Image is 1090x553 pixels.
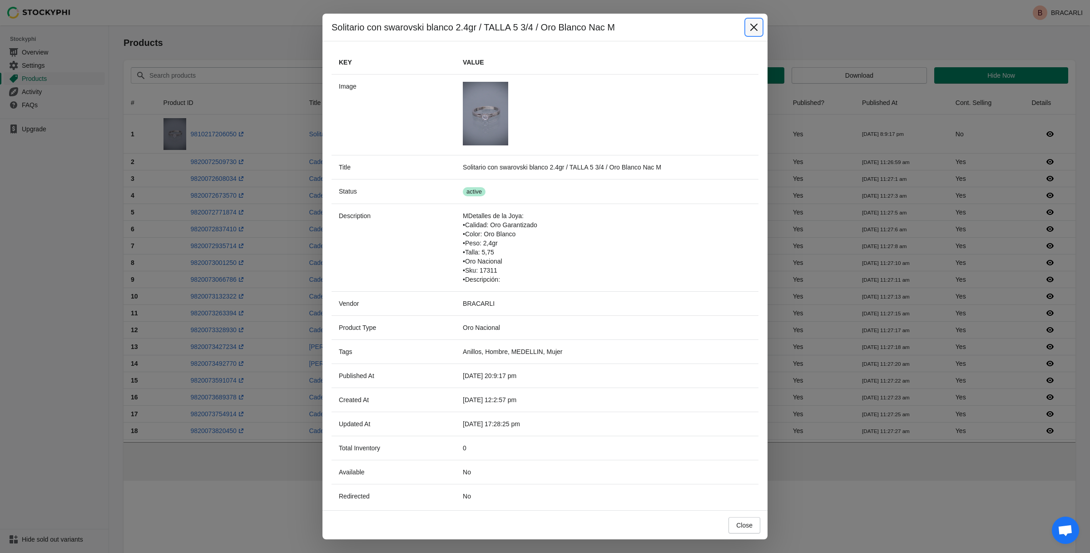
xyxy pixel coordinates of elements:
[332,155,456,179] th: Title
[332,50,456,75] th: Key
[456,50,758,75] th: Value
[736,522,753,529] span: Close
[456,364,758,388] td: [DATE] 20:9:17 pm
[332,204,456,291] th: Description
[456,155,758,179] td: Solitario con swarovski blanco 2.4gr / TALLA 5 3/4 / Oro Blanco Nac M
[746,19,762,35] button: Close
[456,484,758,508] td: No
[332,460,456,484] th: Available
[332,315,456,339] th: Product Type
[456,291,758,315] td: BRACARLI
[332,339,456,364] th: Tags
[332,436,456,460] th: Total Inventory
[1052,517,1079,544] a: Open chat
[332,179,456,204] th: Status
[332,75,456,155] th: Image
[728,517,760,533] button: Close
[456,460,758,484] td: No
[332,388,456,412] th: Created At
[332,412,456,436] th: Updated At
[332,364,456,388] th: Published At
[456,388,758,412] td: [DATE] 12:2:57 pm
[456,315,758,339] td: Oro Nacional
[456,436,758,460] td: 0
[332,21,737,34] h2: Solitario con swarovski blanco 2.4gr / TALLA 5 3/4 / Oro Blanco Nac M
[456,412,758,436] td: [DATE] 17:28:25 pm
[332,484,456,508] th: Redirected
[463,82,508,145] img: D8E07B18-35E6-48B5-81C3-9245E3CD5D73.jpg
[463,187,486,196] span: active
[332,291,456,315] th: Vendor
[463,211,751,284] p: MDetalles de la Joya: •Calidad: Oro Garantizado •Color: Oro Blanco •Peso: 2,4gr •Talla: 5,75 •Oro...
[456,339,758,364] td: Anillos, Hombre, MEDELLIN, Mujer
